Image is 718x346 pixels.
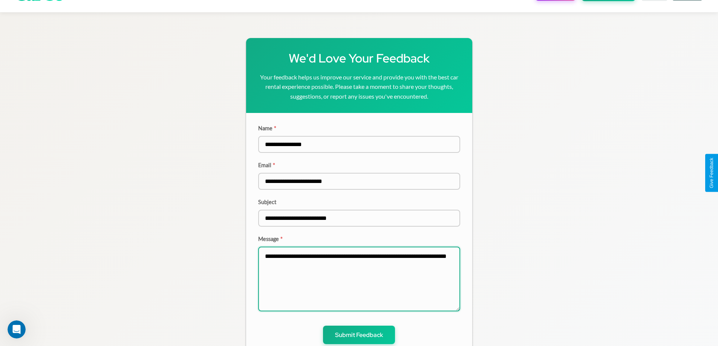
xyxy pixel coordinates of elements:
[258,50,460,66] h1: We'd Love Your Feedback
[258,199,460,205] label: Subject
[8,320,26,338] iframe: Intercom live chat
[709,158,714,188] div: Give Feedback
[323,326,395,344] button: Submit Feedback
[258,236,460,242] label: Message
[258,162,460,168] label: Email
[258,125,460,131] label: Name
[258,72,460,101] p: Your feedback helps us improve our service and provide you with the best car rental experience po...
